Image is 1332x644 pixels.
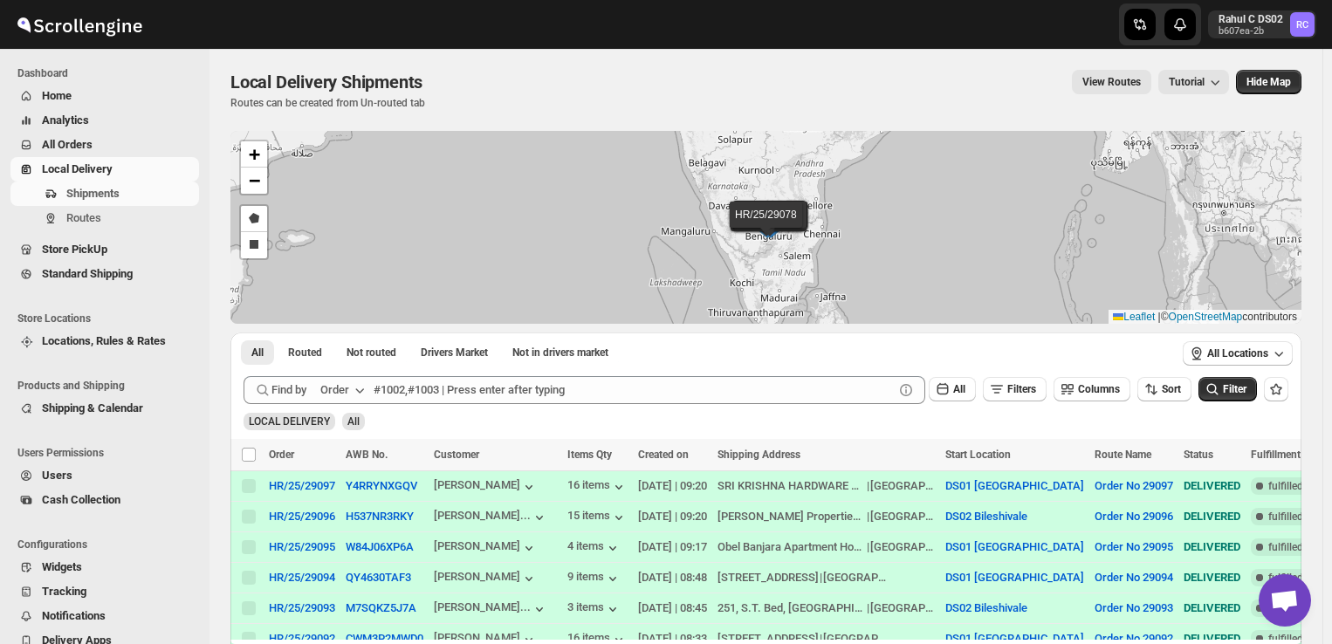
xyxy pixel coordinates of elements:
div: [GEOGRAPHIC_DATA] [870,599,935,617]
button: [PERSON_NAME] [434,570,538,587]
span: Store Locations [17,312,201,325]
span: − [249,169,260,191]
button: DS01 [GEOGRAPHIC_DATA] [945,479,1084,492]
button: QY4630TAF3 [346,571,411,584]
button: All [929,377,976,401]
span: Rahul C DS02 [1290,12,1315,37]
button: Filter [1198,377,1257,401]
img: Marker [755,216,781,236]
button: [PERSON_NAME]... [434,600,548,618]
button: HR/25/29097 [269,479,335,492]
div: 15 items [567,509,628,526]
button: Tracking [10,579,199,604]
button: Un-claimable [502,340,619,365]
span: Locations, Rules & Rates [42,334,166,347]
span: Filters [1007,383,1036,395]
span: Store PickUp [42,243,107,256]
div: HR/25/29093 [269,601,335,614]
button: Users [10,463,199,488]
span: LOCAL DELIVERY [249,415,330,428]
button: Order No 29096 [1095,510,1173,523]
div: HR/25/29096 [269,510,335,523]
div: [PERSON_NAME] Properties [GEOGRAPHIC_DATA] [GEOGRAPHIC_DATA] [717,508,866,525]
span: Order [269,449,294,461]
span: Created on [638,449,689,461]
img: Marker [758,217,784,236]
span: Cash Collection [42,493,120,506]
button: Shipments [10,182,199,206]
button: Widgets [10,555,199,579]
div: Open chat [1259,574,1311,627]
img: Marker [755,217,781,236]
button: M7SQKZ5J7A [346,601,416,614]
span: + [249,143,260,165]
span: Not in drivers market [512,346,608,360]
span: Products and Shipping [17,379,201,393]
button: Analytics [10,108,199,133]
button: 9 items [567,570,621,587]
span: All [953,383,965,395]
span: AWB No. [346,449,388,461]
div: | [717,508,935,525]
div: | [717,599,935,617]
span: Customer [434,449,479,461]
button: 16 items [567,478,628,496]
span: Columns [1078,383,1120,395]
div: DELIVERED [1184,477,1240,495]
span: Home [42,89,72,102]
span: Drivers Market [421,346,488,360]
span: Configurations [17,538,201,552]
span: Users Permissions [17,446,201,460]
button: Claimable [410,340,498,365]
p: Rahul C DS02 [1219,12,1283,26]
span: Dashboard [17,66,201,80]
button: Filters [983,377,1047,401]
span: Shipping & Calendar [42,401,143,414]
div: [PERSON_NAME] [434,478,538,496]
button: DS02 Bileshivale [945,601,1027,614]
div: Order [320,381,349,399]
button: [PERSON_NAME]... [434,509,548,526]
div: SRI KRISHNA HARDWARE & ELECTRICAL [717,477,866,495]
div: [DATE] | 08:48 [638,569,707,586]
div: [DATE] | 08:45 [638,599,707,617]
div: © contributors [1109,310,1301,325]
div: 3 items [567,600,621,618]
span: Routes [66,211,101,224]
p: Routes can be created from Un-routed tab [230,96,429,110]
button: Order No 29095 [1095,540,1173,553]
div: HR/25/29094 [269,571,335,584]
div: [DATE] | 09:17 [638,538,707,556]
button: DS01 [GEOGRAPHIC_DATA] [945,540,1084,553]
img: Marker [754,219,780,238]
span: Tutorial [1169,76,1205,88]
button: 4 items [567,539,621,557]
button: DS01 [GEOGRAPHIC_DATA] [945,571,1084,584]
span: All Locations [1207,346,1268,360]
span: fulfilled [1268,571,1303,585]
div: | [717,569,935,586]
button: W84J06XP6A [346,540,414,553]
span: Not routed [347,346,396,360]
img: Marker [753,216,779,235]
button: Y4RRYNXGQV [346,479,417,492]
div: [PERSON_NAME] [434,539,538,557]
button: Cash Collection [10,488,199,512]
span: Status [1184,449,1213,461]
span: View Routes [1082,75,1141,89]
span: Tracking [42,585,86,598]
span: Standard Shipping [42,267,133,280]
button: HR/25/29095 [269,540,335,553]
button: Columns [1054,377,1130,401]
span: All Orders [42,138,93,151]
div: DELIVERED [1184,508,1240,525]
button: Locations, Rules & Rates [10,329,199,353]
span: fulfilled [1268,479,1303,493]
div: [GEOGRAPHIC_DATA] [870,538,935,556]
button: Notifications [10,604,199,628]
img: Marker [758,216,784,236]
